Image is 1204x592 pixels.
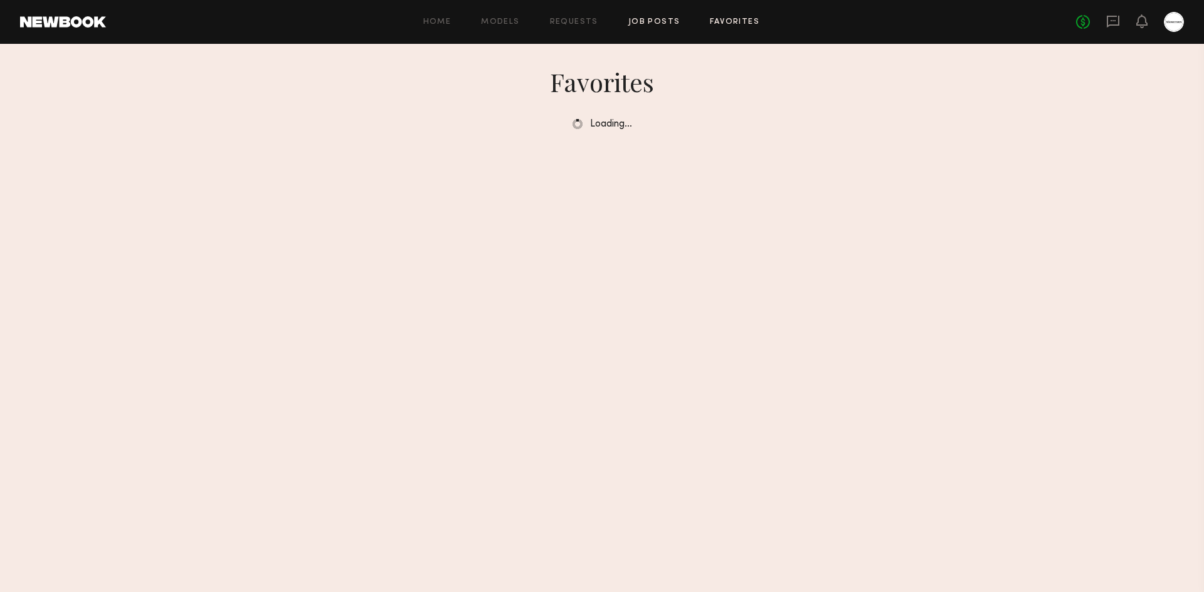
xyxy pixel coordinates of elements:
a: Home [423,18,451,26]
a: Requests [550,18,598,26]
a: Favorites [710,18,759,26]
span: Loading… [590,119,632,130]
a: Models [481,18,519,26]
a: Job Posts [628,18,680,26]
